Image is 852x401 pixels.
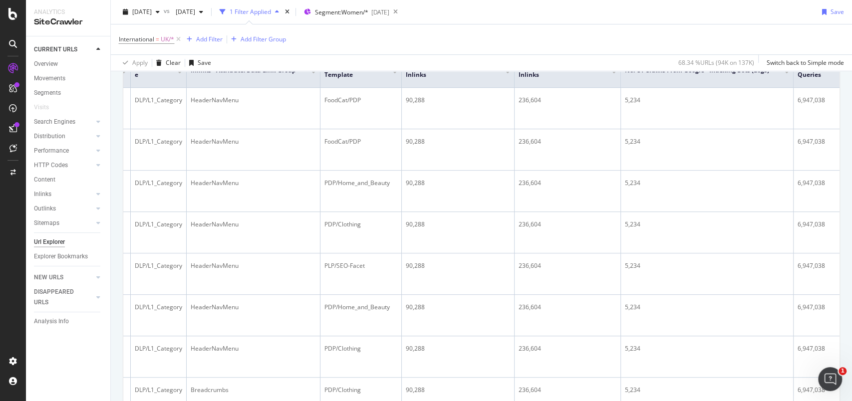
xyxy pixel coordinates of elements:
a: DISAPPEARED URLS [34,287,93,308]
div: 236,604 [519,220,616,229]
button: Save [185,55,211,71]
a: Distribution [34,131,93,142]
div: 236,604 [519,137,616,146]
a: Segments [34,88,103,98]
div: FoodCat/PDP [324,96,397,105]
button: [DATE] [119,4,164,20]
div: 5,234 [625,303,789,312]
span: = [156,35,159,43]
button: Switch back to Simple mode [763,55,844,71]
div: 236,604 [519,261,616,270]
div: DLP/L1_Category [135,303,182,312]
span: 2025 Jul. 31st [172,7,195,16]
span: Segment: Women/* [315,8,368,16]
div: 5,234 [625,96,789,105]
div: Performance [34,146,69,156]
a: Content [34,175,103,185]
a: Inlinks [34,189,93,200]
a: Visits [34,102,59,113]
div: FoodCat/PDP [324,137,397,146]
div: Movements [34,73,65,84]
button: [DATE] [172,4,207,20]
div: [DATE] [371,8,389,16]
div: Clear [166,58,181,67]
div: PDP/Clothing [324,344,397,353]
div: 90,288 [406,96,510,105]
div: 90,288 [406,137,510,146]
div: 90,288 [406,261,510,270]
button: Clear [152,55,181,71]
div: PDP/Clothing [324,386,397,395]
div: 90,288 [406,386,510,395]
a: Overview [34,59,103,69]
button: Segment:Women/*[DATE] [300,4,389,20]
div: DLP/L1_Category [135,344,182,353]
div: 90,288 [406,344,510,353]
div: Search Engines [34,117,75,127]
div: DLP/L1_Category [135,386,182,395]
button: Apply [119,55,148,71]
div: PDP/Clothing [324,220,397,229]
div: Add Filter Group [241,35,286,43]
a: Sitemaps [34,218,93,228]
a: HTTP Codes [34,160,93,171]
div: DLP/L1_Category [135,96,182,105]
button: Save [818,4,844,20]
a: Performance [34,146,93,156]
div: Overview [34,59,58,69]
div: PDP/Home_and_Beauty [324,303,397,312]
iframe: Intercom live chat [818,367,842,391]
a: CURRENT URLS [34,44,93,55]
div: 236,604 [519,303,616,312]
button: 1 Filter Applied [216,4,283,20]
div: HTTP Codes [34,160,68,171]
div: 90,288 [406,303,510,312]
div: 90,288 [406,220,510,229]
div: DISAPPEARED URLS [34,287,84,308]
div: HeaderNavMenu [191,303,316,312]
div: HeaderNavMenu [191,344,316,353]
div: 5,234 [625,386,789,395]
div: DLP/L1_Category [135,137,182,146]
div: 236,604 [519,344,616,353]
div: Add Filter [196,35,223,43]
div: 236,604 [519,179,616,188]
a: Movements [34,73,103,84]
div: Save [198,58,211,67]
div: Url Explorer [34,237,65,247]
div: HeaderNavMenu [191,220,316,229]
div: 236,604 [519,96,616,105]
div: 5,234 [625,220,789,229]
span: vs [164,6,172,15]
button: Add Filter [183,33,223,45]
div: 1 Filter Applied [230,7,271,16]
div: Analysis Info [34,316,69,327]
a: Outlinks [34,203,93,214]
div: Save [831,7,844,16]
div: Segments [34,88,61,98]
div: PDP/Home_and_Beauty [324,179,397,188]
div: Explorer Bookmarks [34,251,88,262]
div: Outlinks [34,203,56,214]
div: PLP/SEO-Facet [324,261,397,270]
div: Distribution [34,131,65,142]
div: Content [34,175,55,185]
div: CURRENT URLS [34,44,77,55]
div: 5,234 [625,344,789,353]
button: Add Filter Group [227,33,286,45]
span: International [119,35,154,43]
a: Url Explorer [34,237,103,247]
div: DLP/L1_Category [135,179,182,188]
a: Search Engines [34,117,93,127]
div: 5,234 [625,137,789,146]
div: Inlinks [34,189,51,200]
div: HeaderNavMenu [191,261,316,270]
div: 90,288 [406,179,510,188]
div: 5,234 [625,261,789,270]
div: Sitemaps [34,218,59,228]
div: Visits [34,102,49,113]
a: Explorer Bookmarks [34,251,103,262]
div: Breadcrumbs [191,386,316,395]
div: 5,234 [625,179,789,188]
a: Analysis Info [34,316,103,327]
